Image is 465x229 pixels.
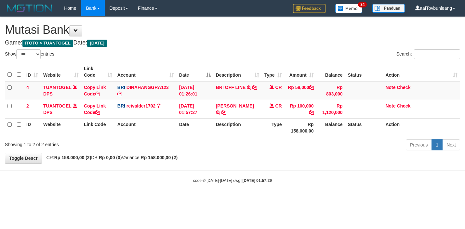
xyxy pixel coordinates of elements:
h4: Game: Date: [5,40,460,46]
a: TUANTOGEL [43,103,72,108]
th: Type: activate to sort column ascending [262,63,285,81]
a: TUANTOGEL [43,85,72,90]
td: Rp 1,120,000 [316,100,345,118]
a: Previous [406,139,432,150]
span: CR [275,103,282,108]
a: Copy MUHAMMAD NURKH to clipboard [221,110,226,115]
a: Check [397,85,410,90]
td: [DATE] 01:57:27 [177,100,213,118]
th: Status [345,63,383,81]
img: Feedback.jpg [293,4,325,13]
th: Type [262,118,285,137]
span: BRI [117,85,125,90]
th: Account [115,118,177,137]
a: Copy BRI OFF LINE to clipboard [252,85,257,90]
span: 34 [358,2,367,7]
th: Date: activate to sort column descending [177,63,213,81]
th: Status [345,118,383,137]
th: Description [213,118,262,137]
td: Rp 803,000 [316,81,345,100]
strong: [DATE] 01:57:29 [243,178,272,183]
a: BRI OFF LINE [216,85,246,90]
th: Link Code: activate to sort column ascending [81,63,115,81]
span: [DATE] [87,40,107,47]
td: DPS [41,100,81,118]
a: Copy Rp 100,000 to clipboard [309,110,314,115]
span: ITOTO > TUANTOGEL [22,40,73,47]
a: Next [442,139,460,150]
td: [DATE] 01:26:01 [177,81,213,100]
th: Balance [316,118,345,137]
th: Action [383,118,460,137]
strong: Rp 0,00 (0) [99,155,122,160]
td: Rp 100,000 [285,100,316,118]
img: Button%20Memo.svg [335,4,363,13]
a: Copy DINAHANGGRA123 to clipboard [117,91,122,96]
select: Showentries [16,49,41,59]
a: [PERSON_NAME] [216,103,254,108]
small: code © [DATE]-[DATE] dwg | [193,178,272,183]
a: Check [397,103,410,108]
th: Date [177,118,213,137]
a: Copy Link Code [84,85,106,96]
th: Rp 158.000,00 [285,118,316,137]
span: BRI [117,103,125,108]
th: Balance [316,63,345,81]
span: CR: DB: Variance: [43,155,178,160]
th: Account: activate to sort column ascending [115,63,177,81]
th: ID: activate to sort column ascending [24,63,41,81]
a: DINAHANGGRA123 [126,85,169,90]
td: Rp 58,000 [285,81,316,100]
a: Note [385,103,395,108]
a: 1 [432,139,443,150]
a: Copy Rp 58,000 to clipboard [309,85,314,90]
strong: Rp 158.000,00 (2) [141,155,178,160]
label: Search: [396,49,460,59]
a: reivalder1702 [126,103,156,108]
td: DPS [41,81,81,100]
th: Amount: activate to sort column ascending [285,63,316,81]
input: Search: [414,49,460,59]
img: MOTION_logo.png [5,3,54,13]
strong: Rp 158.000,00 (2) [54,155,91,160]
span: 2 [26,103,29,108]
th: ID [24,118,41,137]
img: panduan.png [372,4,405,13]
a: Note [385,85,395,90]
a: Copy Link Code [84,103,106,115]
th: Link Code [81,118,115,137]
a: Toggle Descr [5,153,42,164]
span: 4 [26,85,29,90]
th: Website: activate to sort column ascending [41,63,81,81]
th: Website [41,118,81,137]
label: Show entries [5,49,54,59]
div: Showing 1 to 2 of 2 entries [5,139,189,148]
h1: Mutasi Bank [5,23,460,36]
a: Copy reivalder1702 to clipboard [157,103,161,108]
th: Action: activate to sort column ascending [383,63,460,81]
th: Description: activate to sort column ascending [213,63,262,81]
span: CR [275,85,282,90]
